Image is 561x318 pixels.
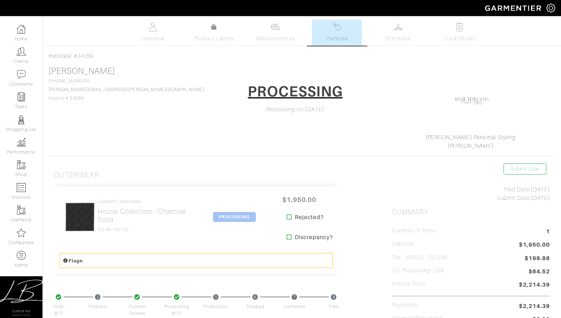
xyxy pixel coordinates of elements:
[17,206,26,214] img: garments-icon-b7da505a4dc4fd61783c78ac3ca0ef83fa9d6f193b1c9dc38574b1d14d53ca28.png
[246,303,264,310] span: Shipped
[312,20,362,46] a: Invoices
[49,79,204,101] span: [PHONE_NUMBER] Invoice # 24289
[49,66,115,76] a: [PERSON_NAME]
[392,185,550,202] div: [DATE] [DATE]
[392,302,417,309] h5: Payments
[295,213,324,222] strong: Rejected?
[252,294,258,300] span: 6
[49,53,70,59] a: Invoices
[17,251,26,260] img: custom-products-icon-6973edde1b6c6774590e2ad28d3d057f2f42decad08aa0e48061009ba2575b3a.png
[204,303,228,310] span: Production
[98,227,194,233] h4: K5-49146173
[525,254,550,263] span: $199.88
[148,22,157,31] img: basicinfo-40fd8af6dae0f16599ec9e87c0ef1c0a1fdea2edbe929e3d69a839185d80c458.svg
[333,22,342,31] img: orders-27d20c2124de7fd6de4e0e44c1d41de31381a507db9b33961299e4e07d508b8c.svg
[98,198,194,233] a: Custom Outerwear House Collection - Charcoal Solid K5-49146173
[17,115,26,124] img: stylists-icon-eb353228a002819b7ec25b43dbf5f0378dd9e0616d9560372ff212230b889e62.png
[426,134,516,141] a: [PERSON_NAME] Personal Styling
[17,160,26,169] img: garments-icon-b7da505a4dc4fd61783c78ac3ca0ef83fa9d6f193b1c9dc38574b1d14d53ca28.png
[194,34,234,43] span: Product Library
[17,92,26,101] img: reminder-icon-8004d30b9f0a5d33ae49ab947aed9ed385cf756f9e5892f1edd6e32f2345188e.png
[17,70,26,79] img: comment-icon-a0a6a9ef722e966f86d9cbdc48e553b5cf19dbc54f86b18d962a5391bc8f6eb6.png
[455,22,464,31] img: todo-9ac3debb85659649dc8f770b8b6100bb5dab4b48dedcbae339e5042a72dfd3cc.svg
[444,34,476,43] span: Look Books
[392,281,426,287] h5: Invoice Total
[373,20,423,46] a: Wardrobe
[63,258,84,263] small: Flags:
[326,34,348,43] span: Invoices
[128,20,178,46] a: Overview
[54,303,64,317] span: Draft 8/ 7
[295,233,333,242] strong: Discrepancy?
[213,212,256,222] span: PROCESSING
[546,227,550,237] span: 1
[17,138,26,147] img: graph-8b7af3c665d003b59727f371ae50e7771705bf0c487971e6e97d053d13c5068d.png
[164,303,189,317] span: Processing 8/15
[392,208,550,217] h2: Summary
[392,241,414,247] h5: Subtotal
[49,87,204,92] a: [PERSON_NAME][EMAIL_ADDRESS][PERSON_NAME][DOMAIN_NAME]
[278,192,321,207] span: $1,950.00
[519,302,550,311] span: $2,214.39
[189,23,239,43] a: Product Library
[292,294,298,300] span: 7
[49,52,555,60] div: / #24289
[394,22,403,31] img: wardrobe-487a4870c1b7c33e795ec22d11cfc2ed9d08956e64fb3008fe2437562e282088.svg
[529,267,550,277] span: $64.52
[284,303,305,310] span: Complete
[504,163,546,175] a: Submit Date
[248,83,343,100] h1: PROCESSING
[65,202,95,232] img: KTHWwsACn1D3PZ4LtvdvWJXp
[546,4,555,12] img: gear-icon-white-bd11855cb880d31180b6d7d6211b90ccbf57a29d726f0c71d8c61bd08dd39cc2.png
[141,34,165,43] span: Overview
[251,20,301,46] a: Measurements
[89,303,107,310] span: Proposal
[481,2,546,14] img: garmentier-logo-header-white-b43fb05a5012e4ada735d5af1a66efaba907eab6374d6393d1fbf88cb4ef424d.png
[17,47,26,56] img: clients-icon-6bae9207a08558b7cb47a8932f037763ab4055f8c8b6bfacd5dc20c3e0201464.png
[385,34,411,43] span: Wardrobe
[435,20,485,46] a: Look Books
[331,294,337,300] span: 8
[256,34,295,43] span: Measurements
[98,198,194,205] h4: Custom Outerwear
[216,105,374,114] div: Processing on [DATE]
[329,303,339,310] span: Paid
[213,213,256,220] a: PROCESSING
[17,25,26,34] img: dashboard-icon-dbcd8f5a0b271acd01030246c82b418ddd0df26cd7fceb0bd07c9910d44c42f6.png
[213,294,219,300] span: 5
[454,83,489,119] img: Laf3uQ8GxXCUCpUxMBPvKvLn.png
[95,294,101,300] span: 2
[519,281,550,290] span: $2,214.39
[519,241,550,250] span: $1,950.00
[271,22,280,31] img: measurements-466bbee1fd09ba9460f595b01e5d73f9e2bff037440d3c8f018324cb6cdf7a4a.svg
[54,171,99,180] h3: Outerwear
[17,183,26,192] img: orders-icon-0abe47150d42831381b5fb84f609e132dff9fe21cb692f30cb5eec754e2cba89.png
[17,228,26,237] img: companies-icon-14a0f246c7e91f24465de634b560f0151b0cc5c9ce11af5fac52e6d7d6371812.png
[243,80,347,105] a: PROCESSING
[392,267,444,274] h5: CC Processing 2.9%
[392,227,436,234] h5: Number of Items
[448,143,494,149] a: [PERSON_NAME]
[392,254,448,261] h5: Tax (60622 : 10.25%)
[504,186,531,193] span: Paid Date:
[98,207,194,224] h2: House Collection - Charcoal Solid
[497,195,531,201] span: Submit Date:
